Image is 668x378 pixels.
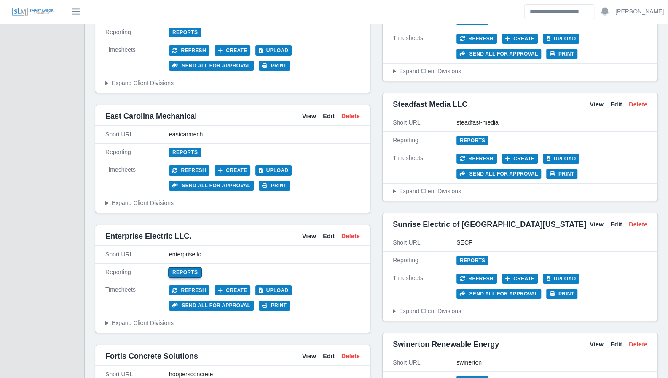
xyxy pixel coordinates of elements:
div: Reporting [105,268,169,277]
button: Create [502,154,538,164]
div: Reporting [393,136,456,145]
button: Print [546,49,577,59]
a: View [302,352,316,361]
div: enterprisellc [169,250,360,259]
button: Refresh [456,34,497,44]
a: Delete [341,112,360,121]
button: Refresh [169,165,209,176]
button: Upload [543,154,579,164]
button: Send all for approval [169,301,254,311]
button: Create [215,165,251,176]
button: Upload [255,285,292,295]
img: SLM Logo [12,7,54,16]
button: Refresh [456,274,497,284]
button: Create [215,285,251,295]
div: Timesheets [105,165,169,191]
div: Timesheets [393,34,456,59]
a: Delete [629,220,647,229]
div: steadfast-media [456,118,647,127]
button: Print [546,169,577,179]
div: Short URL [105,130,169,139]
a: Delete [341,352,360,361]
div: SECF [456,238,647,247]
a: View [302,112,316,121]
button: Print [259,61,290,71]
a: [PERSON_NAME] [615,7,664,16]
button: Send all for approval [456,49,541,59]
a: View [590,340,604,349]
a: Edit [610,340,622,349]
a: Reports [169,268,201,277]
a: Delete [629,340,647,349]
div: Short URL [105,250,169,259]
button: Send all for approval [456,169,541,179]
div: Short URL [393,118,456,127]
button: Create [215,45,251,56]
a: Reports [169,28,201,37]
div: Short URL [393,358,456,367]
a: Reports [169,148,201,157]
button: Print [546,289,577,299]
a: Delete [629,100,647,109]
a: View [590,100,604,109]
summary: Expand Client Divisions [105,199,360,208]
div: eastcarmech [169,130,360,139]
button: Print [259,181,290,191]
summary: Expand Client Divisions [393,187,647,196]
div: Timesheets [393,154,456,179]
button: Upload [543,274,579,284]
span: Swinerton Renewable Energy [393,338,499,350]
a: Edit [323,352,335,361]
button: Print [259,301,290,311]
span: Fortis Concrete Solutions [105,350,198,362]
button: Refresh [169,45,209,56]
span: East Carolina Mechanical [105,110,197,122]
button: Create [502,274,538,284]
div: Short URL [393,238,456,247]
summary: Expand Client Divisions [105,79,360,88]
div: Reporting [105,28,169,37]
div: Timesheets [105,285,169,311]
a: Edit [323,112,335,121]
button: Upload [255,165,292,176]
div: Reporting [105,148,169,157]
span: Steadfast Media LLC [393,98,467,110]
div: swinerton [456,358,647,367]
button: Refresh [169,285,209,295]
div: Timesheets [393,274,456,299]
summary: Expand Client Divisions [105,319,360,327]
button: Create [502,34,538,44]
summary: Expand Client Divisions [393,307,647,316]
button: Upload [543,34,579,44]
a: Edit [610,100,622,109]
a: Reports [456,256,488,265]
a: Edit [323,232,335,241]
input: Search [524,4,594,19]
button: Upload [255,45,292,56]
button: Send all for approval [169,181,254,191]
a: View [302,232,316,241]
span: Sunrise Electric of [GEOGRAPHIC_DATA][US_STATE] [393,218,586,230]
button: Refresh [456,154,497,164]
summary: Expand Client Divisions [393,67,647,76]
button: Send all for approval [169,61,254,71]
a: Edit [610,220,622,229]
a: Reports [456,136,488,145]
button: Send all for approval [456,289,541,299]
div: Timesheets [105,45,169,71]
a: View [590,220,604,229]
a: Delete [341,232,360,241]
div: Reporting [393,256,456,265]
span: Enterprise Electric LLC. [105,230,191,242]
